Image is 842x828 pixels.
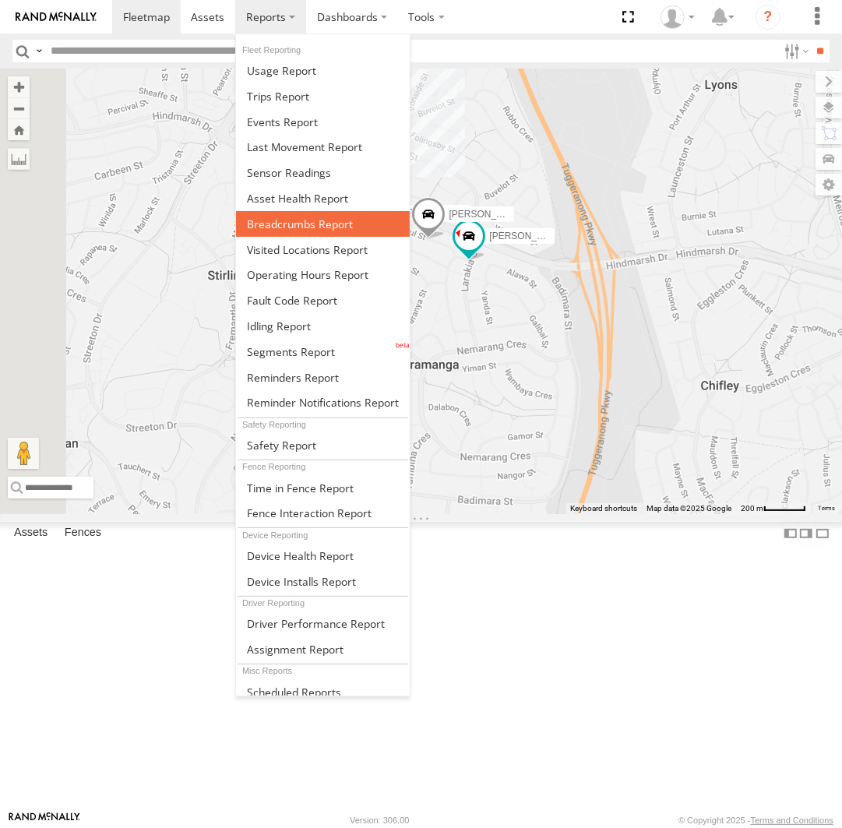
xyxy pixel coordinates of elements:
[350,816,409,825] div: Version: 306.00
[236,313,410,339] a: Idling Report
[236,543,410,569] a: Device Health Report
[736,503,811,514] button: Map Scale: 200 m per 51 pixels
[236,390,410,416] a: Service Reminder Notifications Report
[8,97,30,119] button: Zoom out
[236,432,410,458] a: Safety Report
[449,209,526,220] span: [PERSON_NAME]
[751,816,833,825] a: Terms and Conditions
[678,816,833,825] div: © Copyright 2025 -
[16,12,97,23] img: rand-logo.svg
[236,339,410,365] a: Segments Report
[8,76,30,97] button: Zoom in
[236,500,410,526] a: Fence Interaction Report
[783,522,798,544] label: Dock Summary Table to the Left
[236,475,410,501] a: Time in Fences Report
[236,160,410,185] a: Sensor Readings
[236,58,410,83] a: Usage Report
[236,679,410,705] a: Scheduled Reports
[570,503,637,514] button: Keyboard shortcuts
[741,504,763,513] span: 200 m
[236,134,410,160] a: Last Movement Report
[236,83,410,109] a: Trips Report
[236,365,410,390] a: Reminders Report
[646,504,731,513] span: Map data ©2025 Google
[9,812,80,828] a: Visit our Website
[778,40,812,62] label: Search Filter Options
[33,40,45,62] label: Search Query
[815,522,830,544] label: Hide Summary Table
[57,523,109,544] label: Fences
[236,636,410,662] a: Assignment Report
[816,174,842,196] label: Map Settings
[236,109,410,135] a: Full Events Report
[819,505,835,511] a: Terms (opens in new tab)
[236,262,410,287] a: Asset Operating Hours Report
[236,185,410,211] a: Asset Health Report
[236,569,410,594] a: Device Installs Report
[756,5,780,30] i: ?
[655,5,700,29] div: Helen Mason
[489,231,566,241] span: [PERSON_NAME]
[8,438,39,469] button: Drag Pegman onto the map to open Street View
[236,211,410,237] a: Breadcrumbs Report
[6,523,55,544] label: Assets
[236,237,410,262] a: Visited Locations Report
[236,287,410,313] a: Fault Code Report
[236,611,410,636] a: Driver Performance Report
[8,148,30,170] label: Measure
[8,119,30,140] button: Zoom Home
[798,522,814,544] label: Dock Summary Table to the Right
